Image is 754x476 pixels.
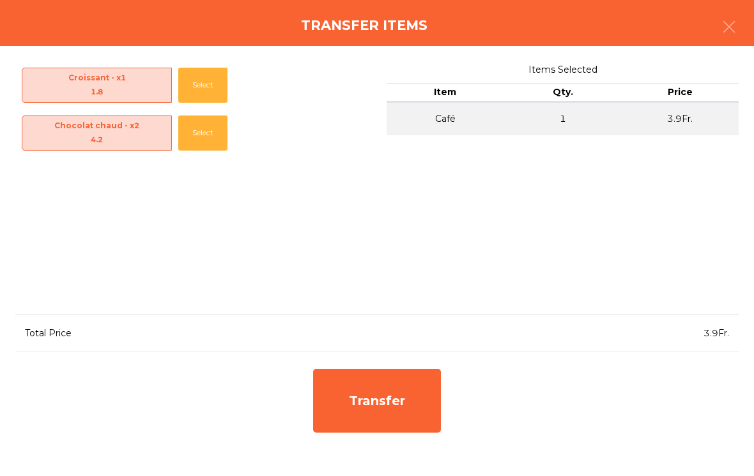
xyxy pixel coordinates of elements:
th: Item [387,83,504,102]
span: Chocolat chaud - x2 [22,119,171,147]
div: Transfer [313,369,441,433]
h4: Transfer items [301,16,427,35]
th: Qty. [504,83,622,102]
button: Select [178,68,227,103]
span: Total Price [25,327,72,339]
span: 3.9Fr. [704,327,729,339]
button: Select [178,115,227,151]
td: 3.9Fr. [621,102,739,135]
div: 1.8 [22,85,171,99]
span: Items Selected [387,61,739,78]
th: Price [621,83,739,102]
div: 4.2 [22,133,171,147]
td: Café [387,102,504,135]
span: Croissant - x1 [22,71,171,100]
td: 1 [504,102,622,135]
